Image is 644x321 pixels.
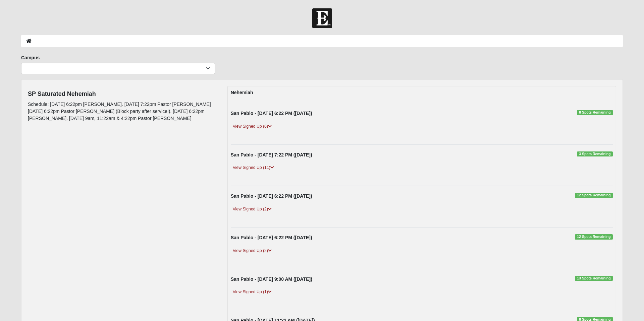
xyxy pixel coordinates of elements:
[575,193,613,198] span: 12 Spots Remaining
[28,90,217,98] h4: SP Saturated Nehemiah
[231,288,274,296] a: View Signed Up (1)
[231,123,274,130] a: View Signed Up (6)
[312,8,332,28] img: Church of Eleven22 Logo
[231,111,312,116] strong: San Pablo - [DATE] 6:22 PM ([DATE])
[21,54,40,61] label: Campus
[231,206,274,213] a: View Signed Up (2)
[231,235,312,240] strong: San Pablo - [DATE] 6:22 PM ([DATE])
[231,193,312,199] strong: San Pablo - [DATE] 6:22 PM ([DATE])
[577,151,613,157] span: 3 Spots Remaining
[231,247,274,254] a: View Signed Up (2)
[231,152,312,157] strong: San Pablo - [DATE] 7:22 PM ([DATE])
[231,90,253,95] strong: Nehemiah
[231,164,276,171] a: View Signed Up (11)
[575,234,613,240] span: 12 Spots Remaining
[577,110,613,115] span: 8 Spots Remaining
[231,276,312,282] strong: San Pablo - [DATE] 9:00 AM ([DATE])
[28,101,217,122] p: Schedule: [DATE] 6:22pm [PERSON_NAME]. [DATE] 7:22pm Pastor [PERSON_NAME] [DATE] 6:22pm Pastor [P...
[575,276,613,281] span: 13 Spots Remaining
